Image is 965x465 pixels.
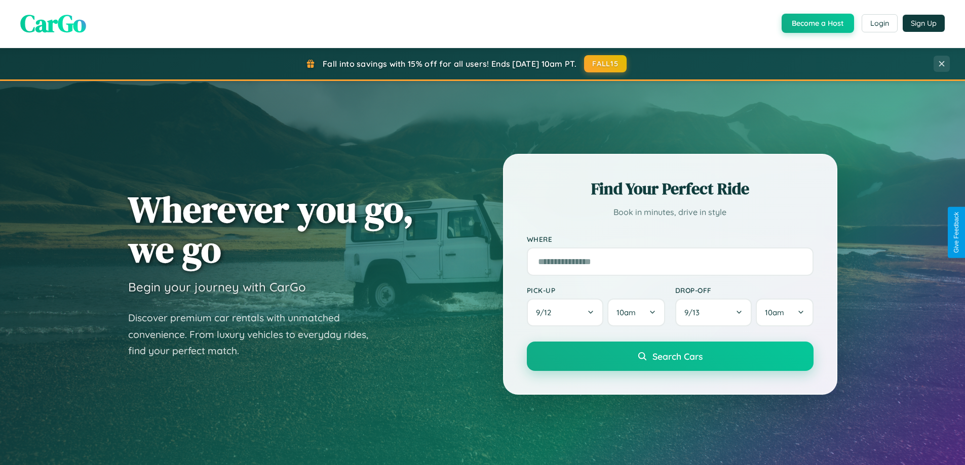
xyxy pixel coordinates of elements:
span: CarGo [20,7,86,40]
label: Pick-up [527,286,665,294]
button: 9/12 [527,299,604,326]
button: Sign Up [903,15,945,32]
button: Become a Host [782,14,854,33]
h3: Begin your journey with CarGo [128,279,306,294]
span: Search Cars [652,351,703,362]
h2: Find Your Perfect Ride [527,178,814,200]
span: 9 / 13 [684,308,705,317]
button: 9/13 [675,299,752,326]
p: Book in minutes, drive in style [527,205,814,220]
button: 10am [607,299,665,326]
button: Search Cars [527,342,814,371]
span: 10am [616,308,636,317]
span: 10am [765,308,784,317]
label: Where [527,235,814,243]
h1: Wherever you go, we go [128,189,414,269]
button: Login [862,14,898,32]
label: Drop-off [675,286,814,294]
span: Fall into savings with 15% off for all users! Ends [DATE] 10am PT. [323,59,576,69]
span: 9 / 12 [536,308,556,317]
button: 10am [756,299,813,326]
div: Give Feedback [953,212,960,253]
p: Discover premium car rentals with unmatched convenience. From luxury vehicles to everyday rides, ... [128,310,381,359]
button: FALL15 [584,55,627,72]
